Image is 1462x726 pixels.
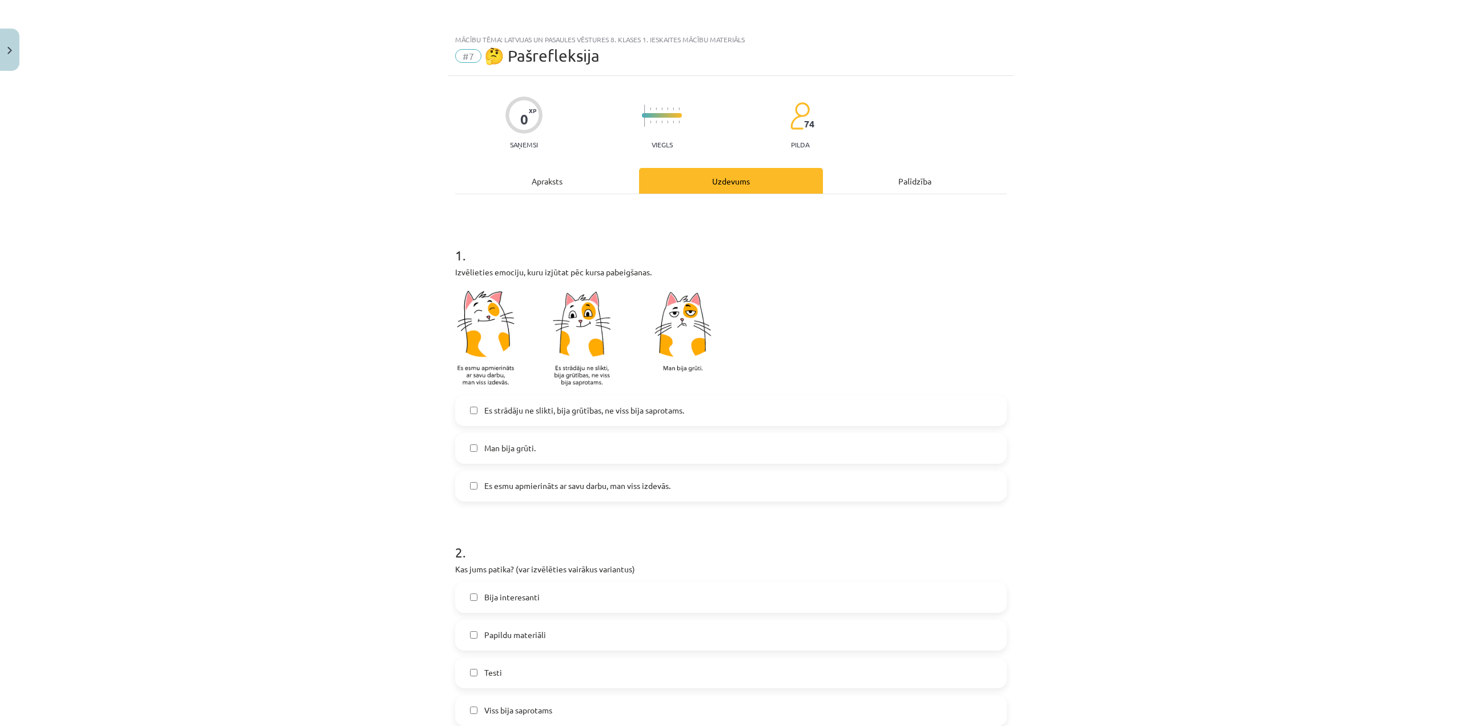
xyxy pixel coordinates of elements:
img: icon-close-lesson-0947bae3869378f0d4975bcd49f059093ad1ed9edebbc8119c70593378902aed.svg [7,47,12,54]
span: 74 [804,119,814,129]
h1: 2 . [455,524,1007,560]
span: Papildu materiāli [484,629,546,641]
input: Papildu materiāli [470,631,477,639]
input: Es esmu apmierināts ar savu darbu, man viss izdevās. [470,482,477,490]
input: Viss bija saprotams [470,707,477,714]
img: icon-short-line-57e1e144782c952c97e751825c79c345078a6d821885a25fce030b3d8c18986b.svg [650,121,651,123]
span: 🤔 Pašrefleksija [484,46,600,65]
img: icon-short-line-57e1e144782c952c97e751825c79c345078a6d821885a25fce030b3d8c18986b.svg [673,121,674,123]
span: Testi [484,667,502,679]
span: Viss bija saprotams [484,704,552,716]
div: Apraksts [455,168,639,194]
img: icon-short-line-57e1e144782c952c97e751825c79c345078a6d821885a25fce030b3d8c18986b.svg [650,107,651,110]
p: Kas jums patika? (var izvēlēties vairākus variantus) [455,563,1007,575]
span: Man bija grūti. [484,442,536,454]
input: Man bija grūti. [470,444,477,452]
h1: 1 . [455,227,1007,263]
img: icon-long-line-d9ea69661e0d244f92f715978eff75569469978d946b2353a9bb055b3ed8787d.svg [644,105,645,127]
input: Bija interesanti [470,593,477,601]
span: #7 [455,49,481,63]
span: Es strādāju ne slikti, bija grūtības, ne viss bija saprotams. [484,404,684,416]
img: students-c634bb4e5e11cddfef0936a35e636f08e4e9abd3cc4e673bd6f9a4125e45ecb1.svg [790,102,810,130]
p: Viegls [652,141,673,149]
img: icon-short-line-57e1e144782c952c97e751825c79c345078a6d821885a25fce030b3d8c18986b.svg [678,107,680,110]
img: icon-short-line-57e1e144782c952c97e751825c79c345078a6d821885a25fce030b3d8c18986b.svg [673,107,674,110]
img: icon-short-line-57e1e144782c952c97e751825c79c345078a6d821885a25fce030b3d8c18986b.svg [661,107,662,110]
p: Izvēlieties emociju, kuru izjūtat pēc kursa pabeigšanas. [455,266,1007,278]
input: Es strādāju ne slikti, bija grūtības, ne viss bija saprotams. [470,407,477,414]
div: 0 [520,111,528,127]
input: Testi [470,669,477,676]
div: Palīdzība [823,168,1007,194]
img: icon-short-line-57e1e144782c952c97e751825c79c345078a6d821885a25fce030b3d8c18986b.svg [656,107,657,110]
img: icon-short-line-57e1e144782c952c97e751825c79c345078a6d821885a25fce030b3d8c18986b.svg [667,121,668,123]
img: icon-short-line-57e1e144782c952c97e751825c79c345078a6d821885a25fce030b3d8c18986b.svg [678,121,680,123]
img: icon-short-line-57e1e144782c952c97e751825c79c345078a6d821885a25fce030b3d8c18986b.svg [656,121,657,123]
p: pilda [791,141,809,149]
p: Saņemsi [505,141,543,149]
span: XP [529,107,536,114]
div: Uzdevums [639,168,823,194]
span: Es esmu apmierināts ar savu darbu, man viss izdevās. [484,480,670,492]
img: icon-short-line-57e1e144782c952c97e751825c79c345078a6d821885a25fce030b3d8c18986b.svg [661,121,662,123]
div: Mācību tēma: Latvijas un pasaules vēstures 8. klases 1. ieskaites mācību materiāls [455,35,1007,43]
img: icon-short-line-57e1e144782c952c97e751825c79c345078a6d821885a25fce030b3d8c18986b.svg [667,107,668,110]
span: Bija interesanti [484,591,540,603]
